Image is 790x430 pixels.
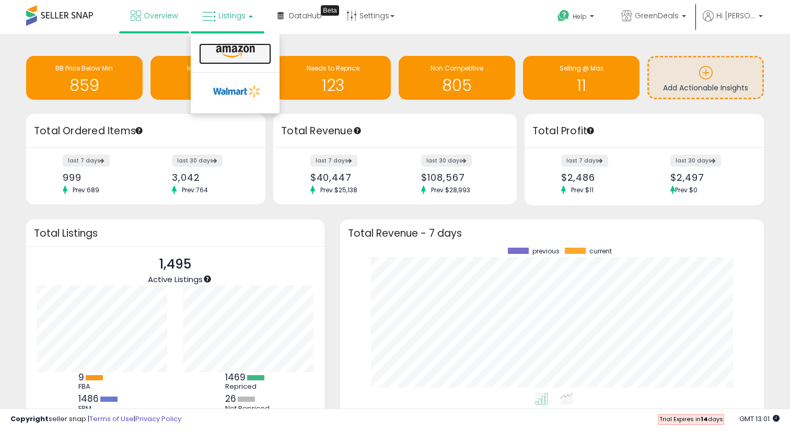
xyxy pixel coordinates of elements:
[67,185,104,194] span: Prev: 689
[10,414,49,424] strong: Copyright
[203,274,212,284] div: Tooltip anchor
[549,2,605,34] a: Help
[421,155,472,167] label: last 30 days
[315,185,363,194] span: Prev: $25,138
[63,172,138,183] div: 999
[348,229,756,237] h3: Total Revenue - 7 days
[225,371,246,383] b: 1469
[649,57,762,98] a: Add Actionable Insights
[663,83,748,93] span: Add Actionable Insights
[134,126,144,135] div: Tooltip anchor
[78,382,125,391] div: FBA
[528,77,634,94] h1: 11
[431,64,483,73] span: Non Competitive
[135,414,181,424] a: Privacy Policy
[426,185,475,194] span: Prev: $28,993
[716,10,756,21] span: Hi [PERSON_NAME]
[218,10,246,21] span: Listings
[34,229,317,237] h3: Total Listings
[557,9,570,22] i: Get Help
[281,124,509,138] h3: Total Revenue
[177,185,213,194] span: Prev: 764
[89,414,134,424] a: Terms of Use
[560,64,603,73] span: Selling @ Max
[31,77,137,94] h1: 859
[523,56,640,100] a: Selling @ Max 11
[321,5,339,16] div: Tooltip anchor
[156,77,262,94] h1: 1
[78,371,84,383] b: 9
[307,64,359,73] span: Needs to Reprice
[150,56,267,100] a: Inventory Age 1
[26,56,143,100] a: BB Price Below Min 859
[78,392,99,405] b: 1486
[187,64,230,73] span: Inventory Age
[561,172,636,183] div: $2,486
[589,248,612,255] span: current
[34,124,258,138] h3: Total Ordered Items
[701,415,708,423] b: 14
[532,248,560,255] span: previous
[670,172,746,183] div: $2,497
[225,404,272,413] div: Not Repriced
[55,64,113,73] span: BB Price Below Min
[659,415,723,423] span: Trial Expires in days
[280,77,386,94] h1: 123
[148,254,203,274] p: 1,495
[561,155,608,167] label: last 7 days
[275,56,391,100] a: Needs to Reprice 123
[532,124,756,138] h3: Total Profit
[670,155,721,167] label: last 30 days
[399,56,515,100] a: Non Competitive 805
[573,12,587,21] span: Help
[703,10,763,34] a: Hi [PERSON_NAME]
[310,155,357,167] label: last 7 days
[144,10,178,21] span: Overview
[635,10,679,21] span: GreenDeals
[10,414,181,424] div: seller snap | |
[225,392,236,405] b: 26
[404,77,510,94] h1: 805
[78,404,125,413] div: FBM
[289,10,322,21] span: DataHub
[310,172,387,183] div: $40,447
[421,172,498,183] div: $108,567
[586,126,595,135] div: Tooltip anchor
[675,185,698,194] span: Prev: $0
[225,382,272,391] div: Repriced
[566,185,599,194] span: Prev: $11
[172,172,247,183] div: 3,042
[739,414,780,424] span: 2025-08-13 13:01 GMT
[148,274,203,285] span: Active Listings
[172,155,223,167] label: last 30 days
[353,126,362,135] div: Tooltip anchor
[63,155,110,167] label: last 7 days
